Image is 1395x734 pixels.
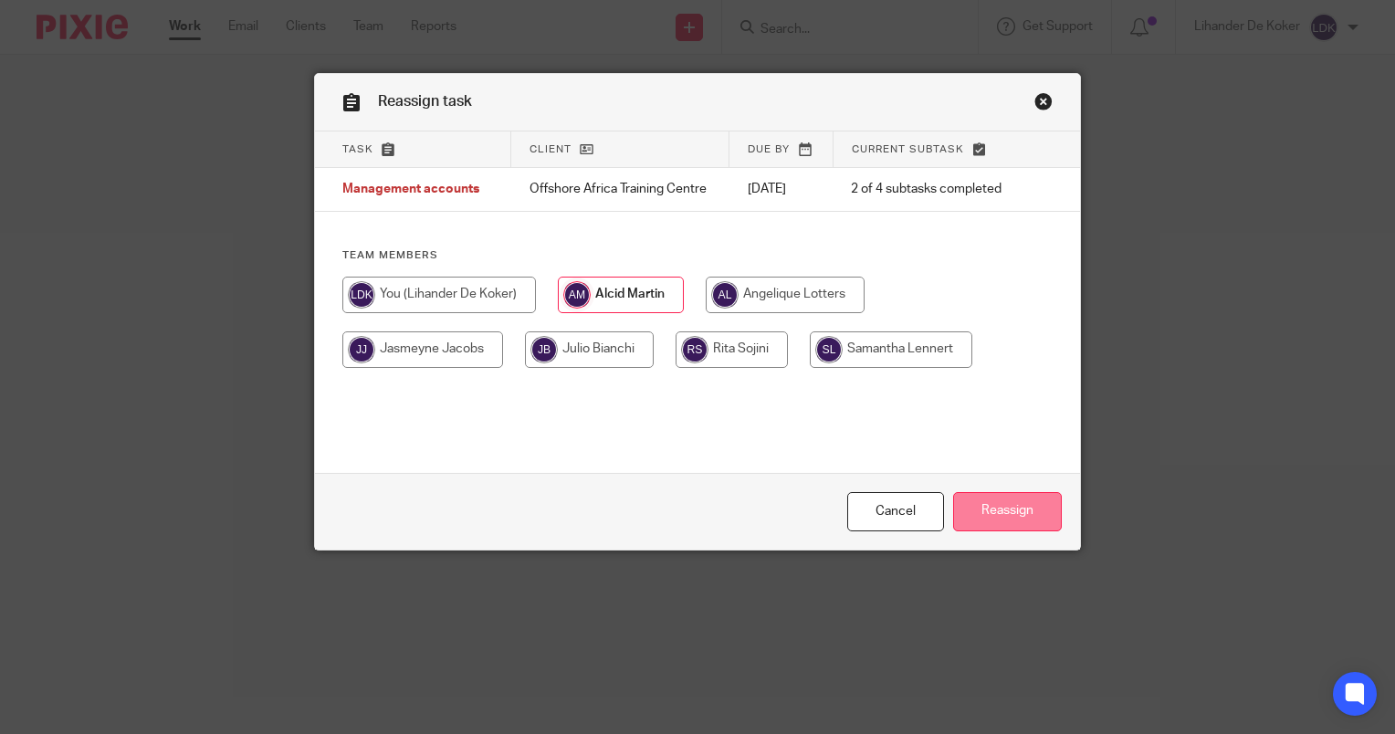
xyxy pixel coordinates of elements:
[342,248,1053,263] h4: Team members
[1034,92,1053,117] a: Close this dialog window
[852,144,964,154] span: Current subtask
[342,183,479,196] span: Management accounts
[530,144,572,154] span: Client
[378,94,472,109] span: Reassign task
[953,492,1062,531] input: Reassign
[748,180,814,198] p: [DATE]
[847,492,944,531] a: Close this dialog window
[833,168,1024,212] td: 2 of 4 subtasks completed
[748,144,790,154] span: Due by
[530,180,711,198] p: Offshore Africa Training Centre
[342,144,373,154] span: Task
